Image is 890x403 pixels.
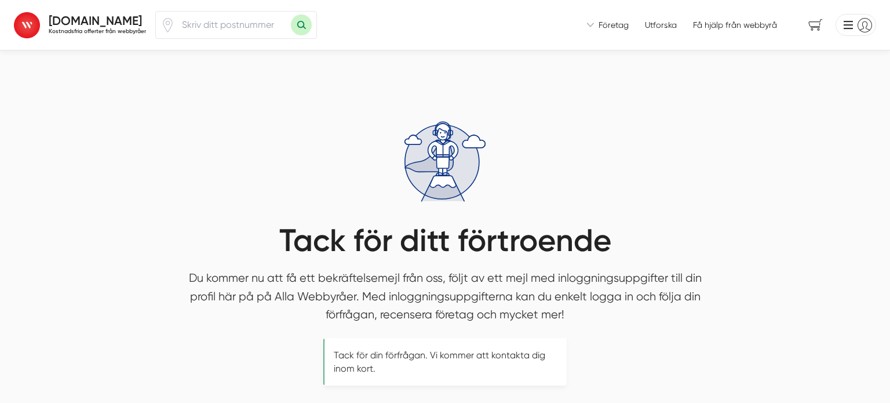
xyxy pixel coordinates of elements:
span: Få hjälp från webbyrå [693,19,777,31]
a: Utforska [645,19,677,31]
button: Sök med postnummer [291,14,312,35]
p: Tack för din förfrågan. Vi kommer att kontakta dig inom kort. [334,348,556,375]
span: navigation-cart [800,15,831,35]
span: Företag [599,19,629,31]
span: Klicka för att använda din position. [161,18,175,32]
img: Alla Webbyråer [14,12,40,38]
svg: Pin / Karta [161,18,175,32]
h1: Tack för ditt förtroende [185,222,705,269]
h2: Kostnadsfria offerter från webbyråer [49,27,146,35]
p: Du kommer nu att få ett bekräftelsemejl från oss, följt av ett mejl med inloggningsuppgifter till... [185,269,705,329]
a: Alla Webbyråer [DOMAIN_NAME] Kostnadsfria offerter från webbyråer [14,9,146,41]
strong: [DOMAIN_NAME] [49,13,142,28]
input: Skriv ditt postnummer [175,12,291,38]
